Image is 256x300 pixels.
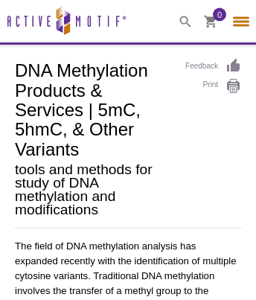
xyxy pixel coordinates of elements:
h2: tools and methods for study of DNA methylation and modifications [15,163,170,217]
a: 0 [204,15,217,31]
span: 0 [217,7,222,21]
h1: DNA Methylation Products & Services | 5mC, 5hmC, & Other Variants [15,58,170,159]
a: Feedback [185,58,241,74]
a: Print [185,78,241,95]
